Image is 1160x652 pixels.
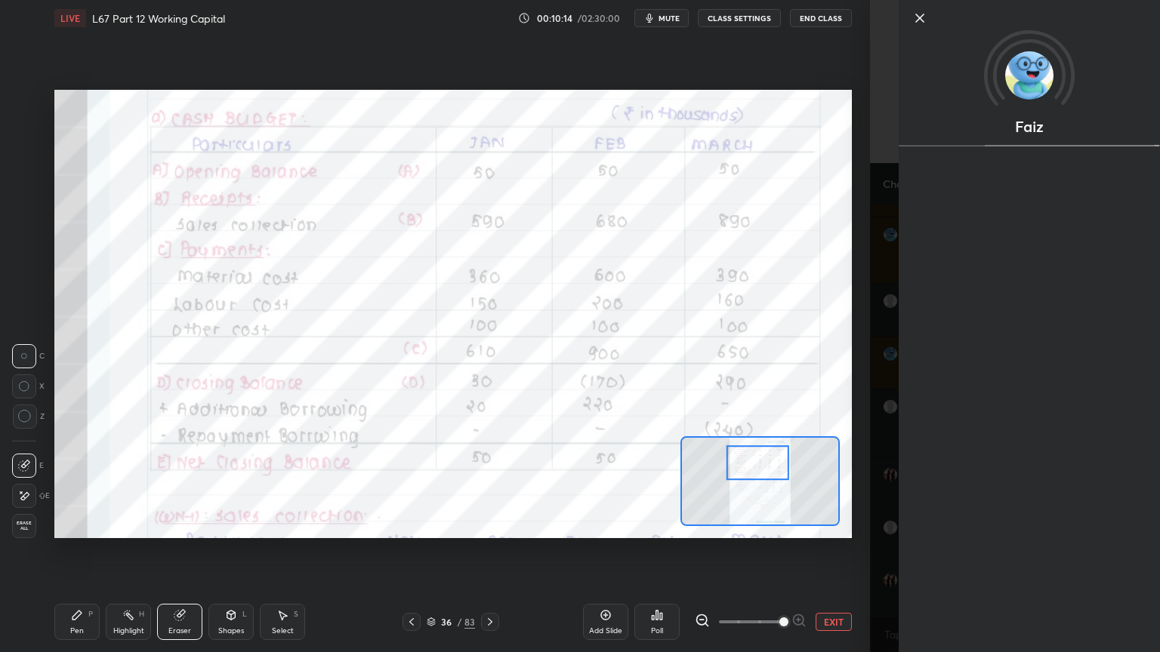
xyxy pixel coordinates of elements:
[634,9,689,27] button: mute
[70,627,84,635] div: Pen
[113,627,144,635] div: Highlight
[698,9,781,27] button: CLASS SETTINGS
[168,627,191,635] div: Eraser
[1015,121,1044,133] p: Faiz
[816,613,852,631] button: EXIT
[651,627,663,635] div: Poll
[439,617,454,626] div: 36
[242,610,247,618] div: L
[12,344,45,368] div: C
[589,627,622,635] div: Add Slide
[659,13,680,23] span: mute
[218,627,244,635] div: Shapes
[464,615,475,629] div: 83
[790,9,852,27] button: End Class
[12,484,50,508] div: E
[457,617,461,626] div: /
[1005,51,1054,100] img: 55217f3dff024453aea763d2342d394f.png
[272,627,294,635] div: Select
[899,134,1160,149] div: animation
[12,454,44,478] div: E
[139,610,144,618] div: H
[294,610,298,618] div: S
[54,9,86,27] div: LIVE
[12,374,45,398] div: X
[12,404,45,429] div: Z
[13,521,35,531] span: Erase all
[88,610,93,618] div: P
[92,11,225,26] h4: L67 Part 12 Working Capital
